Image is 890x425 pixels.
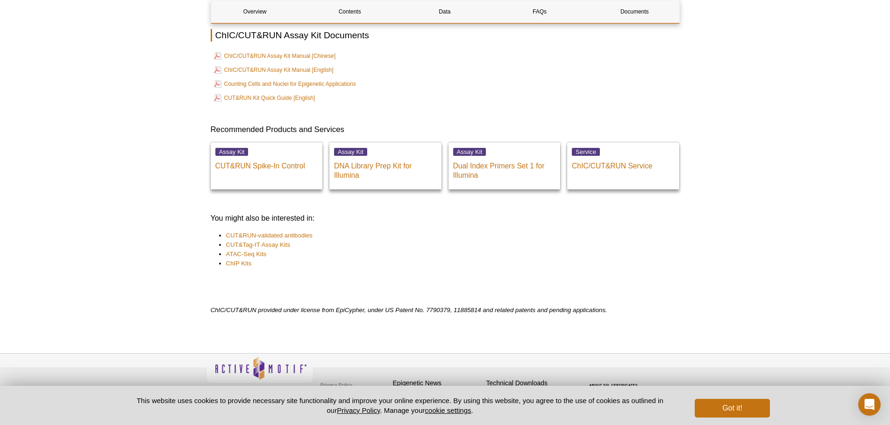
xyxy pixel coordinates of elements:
[214,64,334,76] a: ChIC/CUT&RUN Assay Kit Manual [English]
[858,393,881,416] div: Open Intercom Messenger
[425,406,471,414] button: cookie settings
[215,148,249,156] span: Assay Kit
[591,0,678,23] a: Documents
[206,354,313,391] img: Active Motif,
[486,379,575,387] h4: Technical Downloads
[215,157,318,171] p: CUT&RUN Spike-In Control
[572,157,675,171] p: ChIC/CUT&RUN Service
[567,142,679,189] a: Service ChIC/CUT&RUN Service
[226,259,252,268] a: ChIP Kits
[401,0,489,23] a: Data
[393,379,482,387] h4: Epigenetic News
[211,142,323,189] a: Assay Kit CUT&RUN Spike-In Control
[211,0,299,23] a: Overview
[334,148,367,156] span: Assay Kit
[453,157,556,180] p: Dual Index Primers Set 1 for Illumina
[226,240,291,250] a: CUT&Tag-IT Assay Kits
[318,378,355,392] a: Privacy Policy
[589,383,638,387] a: ABOUT SSL CERTIFICATES
[121,396,680,415] p: This website uses cookies to provide necessary site functionality and improve your online experie...
[453,148,486,156] span: Assay Kit
[580,370,650,390] table: Click to Verify - This site chose Symantec SSL for secure e-commerce and confidential communicati...
[695,399,769,418] button: Got it!
[211,124,680,135] h3: Recommended Products and Services
[449,142,561,189] a: Assay Kit Dual Index Primers Set 1 for Illumina
[337,406,380,414] a: Privacy Policy
[211,29,680,42] h2: ChIC/CUT&RUN Assay Kit Documents
[226,250,267,259] a: ATAC-Seq Kits
[329,142,441,189] a: Assay Kit DNA Library Prep Kit for Illumina
[226,231,313,240] a: CUT&RUN-validated antibodies
[211,213,680,224] h3: You might also be interested in:
[572,148,600,156] span: Service
[334,157,437,180] p: DNA Library Prep Kit for Illumina
[211,307,607,314] em: ChIC/CUT&RUN provided under license from EpiCypher, under US Patent No. 7790379, 11885814 and rel...
[306,0,394,23] a: Contents
[214,78,356,90] a: Counting Cells and Nuclei for Epigenetic Applications
[496,0,584,23] a: FAQs
[214,50,336,62] a: ChIC/CUT&RUN Assay Kit Manual [Chinese]
[214,92,315,104] a: CUT&RUN Kit Quick Guide [English]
